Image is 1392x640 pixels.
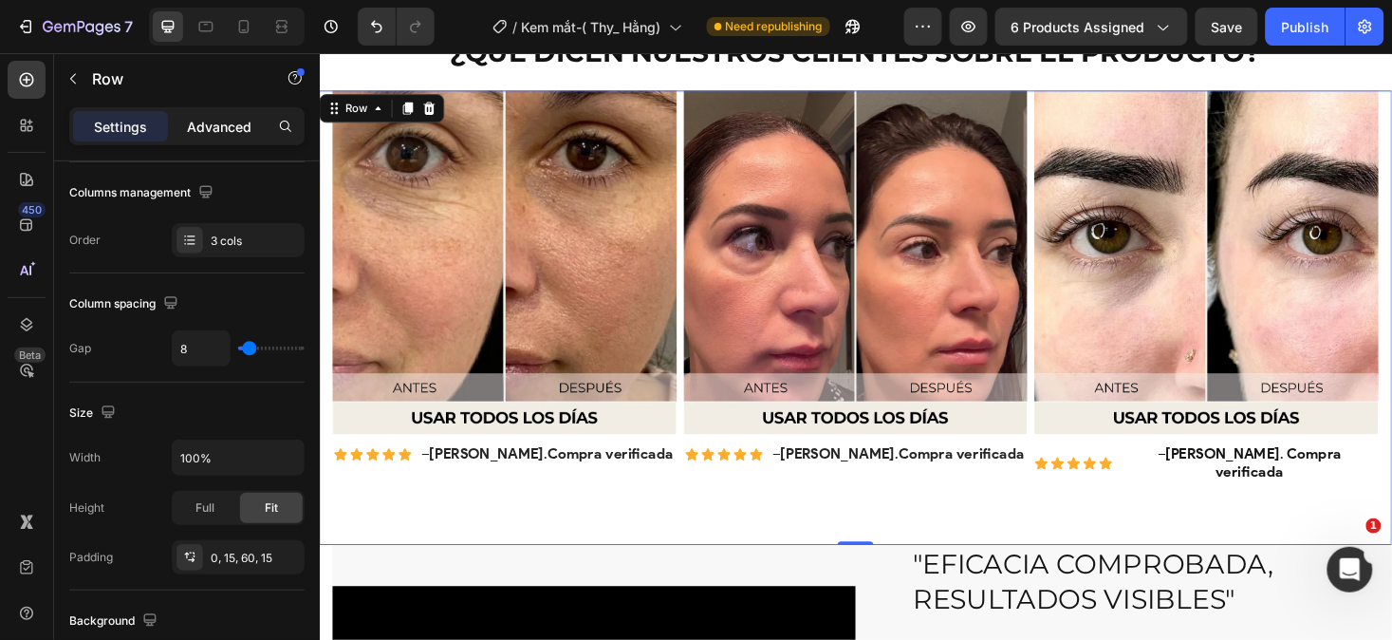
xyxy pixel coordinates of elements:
[899,416,1020,434] strong: [PERSON_NAME]
[1196,8,1258,46] button: Save
[69,232,101,249] div: Order
[211,550,300,567] div: 0, 15, 60, 15
[1012,17,1145,37] span: 6 products assigned
[513,17,518,37] span: /
[14,348,46,363] div: Beta
[124,15,133,38] p: 7
[995,8,1188,46] button: 6 products assigned
[195,499,214,517] span: Full
[69,609,161,634] div: Background
[630,525,1012,597] span: "Eficacia Comprobada, Resultados Visibles"
[69,340,91,357] div: Gap
[490,416,611,434] strong: [PERSON_NAME]
[18,202,46,217] div: 450
[173,441,304,475] input: Auto
[1366,518,1382,534] span: 1
[522,17,661,37] span: Kem mắt-( Thy_ Hằng)
[481,416,749,436] p: –
[358,8,435,46] div: Undo/Redo
[615,416,749,434] strong: Compra verificada
[69,180,217,206] div: Columns management
[1282,17,1329,37] div: Publish
[69,499,104,517] div: Height
[726,18,823,35] span: Need republishing
[92,67,253,90] p: Row
[1266,8,1346,46] button: Publish
[265,499,278,517] span: Fit
[24,50,55,67] div: Row
[1212,19,1243,35] span: Save
[187,117,251,137] p: Advanced
[852,416,1123,456] p: –
[8,8,141,46] button: 7
[69,401,120,426] div: Size
[69,292,182,317] div: Column spacing
[211,233,300,250] div: 3 cols
[173,331,230,366] input: Auto
[899,416,1024,434] span: .
[611,416,615,434] span: .
[69,549,113,566] div: Padding
[1327,547,1373,593] iframe: Intercom live chat
[952,416,1086,454] strong: Compra verificada
[94,117,147,137] p: Settings
[69,449,101,466] div: Width
[759,40,1124,405] img: gempages_507356051327157127-30db0063-7981-410a-a5cf-48bbded95fa8.webp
